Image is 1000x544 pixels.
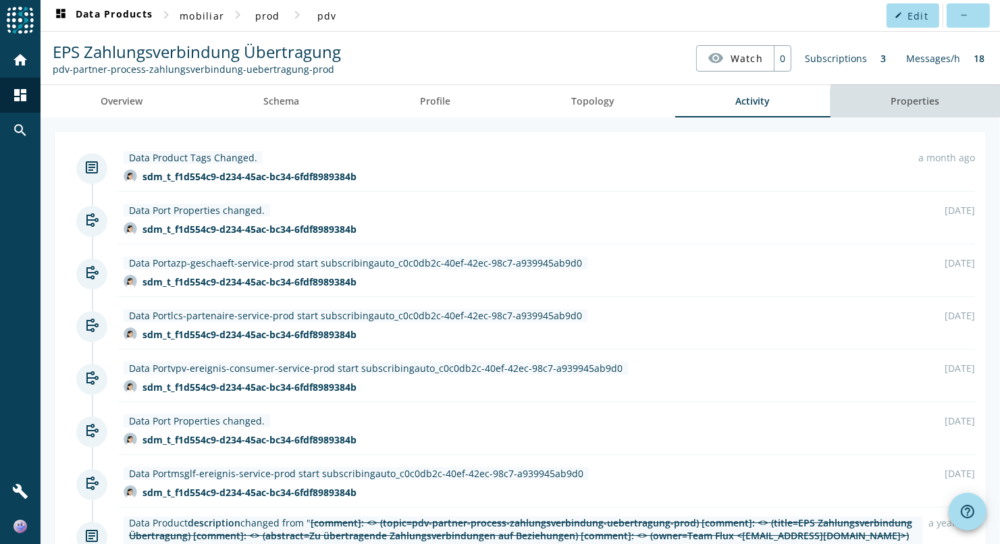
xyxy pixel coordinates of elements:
span: msglf-ereignis-service-prod start subscribing [171,467,375,480]
div: [DATE] [945,362,975,375]
img: avatar [124,327,137,341]
span: azp-geschaeft-service-prod start subscribing [171,256,374,269]
mat-icon: chevron_right [158,7,174,23]
span: lcs-partenaire-service-prod start subscribing [171,309,374,322]
div: Messages/h [899,45,967,72]
button: Data Products [47,3,158,28]
img: avatar [124,275,137,288]
span: EPS Zahlungsverbindung Übertragung [53,40,341,63]
span: Properties [891,97,940,106]
div: Data Port auto_c0c0db2c-40ef-42ec-98c7-a939945ab9d0 [129,362,623,375]
div: sdm_t_f1d554c9-d234-45ac-bc34-6fdf8989384b [142,170,357,183]
mat-icon: home [12,52,28,68]
div: sdm_t_f1d554c9-d234-45ac-bc34-6fdf8989384b [142,381,357,393]
button: prod [246,3,289,28]
div: [DATE] [945,204,975,217]
mat-icon: more_horiz [960,11,968,19]
span: Profile [421,97,451,106]
span: vpv-ereignis-consumer-service-prod start subscribing [171,362,415,375]
span: Topology [572,97,615,106]
mat-icon: chevron_right [289,7,305,23]
div: sdm_t_f1d554c9-d234-45ac-bc34-6fdf8989384b [142,486,357,499]
button: pdv [305,3,348,28]
div: 0 [774,46,791,71]
span: Activity [736,97,770,106]
div: a month ago [918,151,975,164]
button: Watch [697,46,774,70]
span: Data Products [53,7,153,24]
div: 18 [967,45,991,72]
div: sdm_t_f1d554c9-d234-45ac-bc34-6fdf8989384b [142,275,357,288]
div: 3 [874,45,893,72]
mat-icon: edit [895,11,902,19]
div: Kafka Topic: pdv-partner-process-zahlungsverbindung-uebertragung-prod [53,63,341,76]
img: avatar [124,169,137,183]
span: prod [255,9,280,22]
span: Overview [101,97,143,106]
mat-icon: search [12,122,28,138]
div: [DATE] [945,256,975,269]
div: sdm_t_f1d554c9-d234-45ac-bc34-6fdf8989384b [142,328,357,341]
div: [DATE] [945,467,975,480]
img: avatar [124,433,137,446]
mat-icon: dashboard [53,7,69,24]
div: sdm_t_f1d554c9-d234-45ac-bc34-6fdf8989384b [142,433,357,446]
div: Data Port auto_c0c0db2c-40ef-42ec-98c7-a939945ab9d0 [129,467,583,480]
div: [DATE] [945,309,975,322]
div: Data Port auto_c0c0db2c-40ef-42ec-98c7-a939945ab9d0 [129,309,582,322]
img: b90ec6825ccacd87a80894e0f12584ce [14,520,27,533]
div: sdm_t_f1d554c9-d234-45ac-bc34-6fdf8989384b [142,223,357,236]
div: Data Port auto_c0c0db2c-40ef-42ec-98c7-a939945ab9d0 [129,256,582,269]
div: Subscriptions [798,45,874,72]
span: mobiliar [180,9,224,22]
mat-icon: build [12,483,28,499]
div: [DATE] [945,414,975,427]
span: description [188,516,240,529]
button: mobiliar [174,3,230,28]
img: avatar [124,485,137,499]
div: Data Port Properties changed. [129,204,265,217]
div: Data Product Tags Changed. [129,151,257,164]
span: Schema [264,97,300,106]
div: a year ago [928,516,975,529]
img: spoud-logo.svg [7,7,34,34]
span: pdv [317,9,337,22]
mat-icon: visibility [708,50,724,66]
button: Edit [887,3,939,28]
span: Edit [907,9,928,22]
img: avatar [124,222,137,236]
div: Data Port Properties changed. [129,414,265,427]
mat-icon: help_outline [959,504,976,520]
mat-icon: dashboard [12,87,28,103]
mat-icon: chevron_right [230,7,246,23]
img: avatar [124,380,137,393]
span: Watch [731,47,763,70]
